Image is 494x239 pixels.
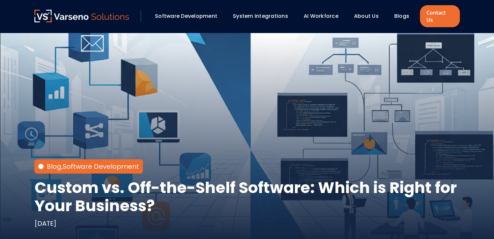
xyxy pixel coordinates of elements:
[304,12,338,20] a: AI Workforce
[233,12,288,20] a: System Integrations
[152,11,226,22] div: Software Development
[155,12,217,20] a: Software Development
[34,179,460,215] h1: Custom vs. Off-the-Shelf Software: Which is Right for Your Business?
[34,219,57,228] div: [DATE]
[391,11,418,22] div: Blogs
[34,10,129,23] a: Varseno Solutions – Product Engineering & IT Services
[230,11,297,22] div: System Integrations
[47,162,61,171] a: Blog
[34,10,129,22] img: Varseno Solutions – Product Engineering & IT Services
[351,11,388,22] div: About Us
[354,12,379,20] a: About Us
[420,5,460,27] a: Contact Us
[300,11,348,22] div: AI Workforce
[394,12,409,20] a: Blogs
[63,162,139,171] a: Software Development
[47,162,139,171] div: ,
